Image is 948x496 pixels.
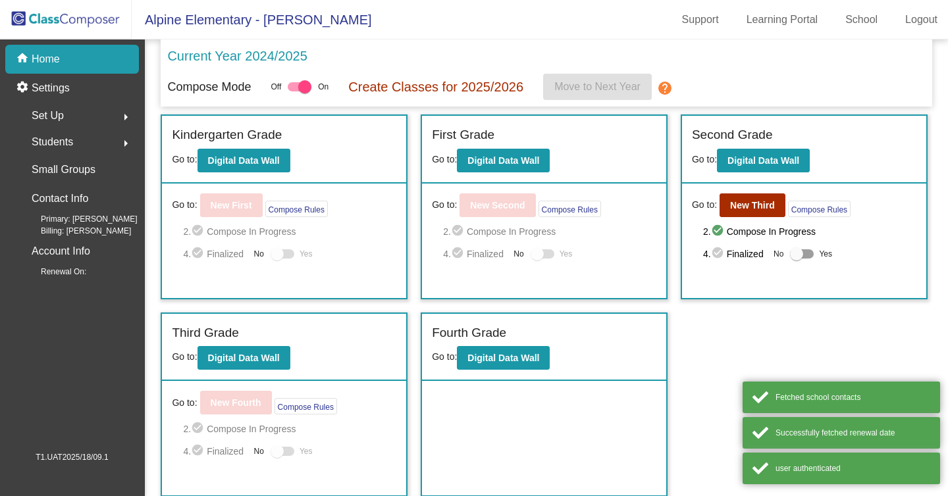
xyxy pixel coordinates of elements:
p: Create Classes for 2025/2026 [348,77,523,97]
span: Students [32,133,73,151]
span: Move to Next Year [554,81,641,92]
b: New Second [470,200,525,211]
button: New First [200,193,263,217]
b: New Third [730,200,775,211]
mat-icon: check_circle [191,224,207,239]
span: 2. Compose In Progress [183,224,396,239]
b: Digital Data Wall [467,155,539,166]
span: Renewal On: [20,266,86,278]
span: No [513,248,523,260]
span: 2. Compose In Progress [703,224,916,239]
a: Support [671,9,729,30]
div: user authenticated [776,462,930,474]
p: Compose Mode [167,78,251,96]
button: Compose Rules [275,398,337,414]
label: Third Grade [172,324,238,343]
span: Go to: [432,198,457,212]
span: Alpine Elementary - [PERSON_NAME] [132,9,372,30]
span: 4. Finalized [183,443,247,459]
button: New Third [720,193,785,217]
span: Set Up [32,107,64,125]
mat-icon: check_circle [711,224,727,239]
span: 4. Finalized [703,246,767,262]
b: New Fourth [211,397,261,408]
span: Primary: [PERSON_NAME] [20,213,138,225]
button: New Second [460,193,535,217]
div: Successfully fetched renewal date [776,427,930,439]
span: No [254,248,264,260]
p: Small Groups [32,161,95,179]
button: Digital Data Wall [197,346,290,370]
a: School [835,9,888,30]
span: Go to: [172,396,197,410]
button: Compose Rules [788,201,851,217]
span: Go to: [172,154,197,164]
span: Go to: [172,351,197,362]
span: Go to: [432,154,457,164]
b: Digital Data Wall [208,155,280,166]
button: Digital Data Wall [197,149,290,172]
span: 2. Compose In Progress [183,421,396,437]
button: Digital Data Wall [717,149,810,172]
p: Contact Info [32,189,88,208]
button: Digital Data Wall [457,149,550,172]
span: Off [271,81,281,93]
span: 4. Finalized [443,246,507,262]
span: Go to: [172,198,197,212]
mat-icon: help [657,80,673,96]
span: Yes [560,246,573,262]
button: Move to Next Year [543,74,652,100]
span: 2. Compose In Progress [443,224,656,239]
b: Digital Data Wall [467,353,539,363]
button: Digital Data Wall [457,346,550,370]
p: Settings [32,80,70,96]
div: Fetched school contacts [776,391,930,403]
span: On [318,81,329,93]
mat-icon: arrow_right [118,136,134,151]
label: Kindergarten Grade [172,126,282,145]
span: No [254,445,264,457]
mat-icon: check_circle [191,246,207,262]
span: Go to: [432,351,457,362]
span: Yes [300,443,313,459]
mat-icon: check_circle [191,421,207,437]
span: Go to: [692,154,717,164]
b: Digital Data Wall [727,155,799,166]
a: Logout [895,9,948,30]
p: Current Year 2024/2025 [167,46,307,66]
mat-icon: check_circle [451,224,467,239]
a: Learning Portal [736,9,829,30]
span: Yes [819,246,832,262]
mat-icon: check_circle [711,246,727,262]
button: Compose Rules [265,201,328,217]
p: Account Info [32,242,90,260]
mat-icon: arrow_right [118,109,134,125]
span: 4. Finalized [183,246,247,262]
label: Second Grade [692,126,773,145]
b: Digital Data Wall [208,353,280,363]
label: Fourth Grade [432,324,506,343]
label: First Grade [432,126,494,145]
span: Go to: [692,198,717,212]
span: Billing: [PERSON_NAME] [20,225,131,237]
mat-icon: check_circle [191,443,207,459]
p: Home [32,51,60,67]
button: Compose Rules [539,201,601,217]
button: New Fourth [200,391,272,414]
mat-icon: settings [16,80,32,96]
mat-icon: check_circle [451,246,467,262]
span: No [774,248,783,260]
span: Yes [300,246,313,262]
b: New First [211,200,252,211]
mat-icon: home [16,51,32,67]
